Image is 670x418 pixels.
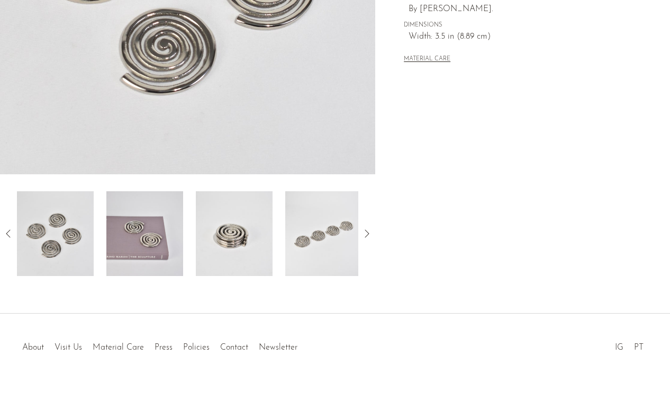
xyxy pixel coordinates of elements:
a: Contact [220,343,248,352]
img: Spiral Coasters [106,191,183,276]
img: Spiral Coasters [196,191,273,276]
a: Material Care [93,343,144,352]
a: Visit Us [55,343,82,352]
a: IG [615,343,623,352]
span: Width: 3.5 in (8.89 cm) [409,30,642,44]
a: PT [634,343,644,352]
a: About [22,343,44,352]
ul: Quick links [17,335,303,355]
a: Press [155,343,173,352]
button: MATERIAL CARE [404,56,450,64]
span: By [PERSON_NAME]. [409,5,493,13]
a: Policies [183,343,210,352]
img: Spiral Coasters [17,191,94,276]
img: Spiral Coasters [285,191,362,276]
ul: Social Medias [610,335,649,355]
span: DIMENSIONS [404,21,642,30]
